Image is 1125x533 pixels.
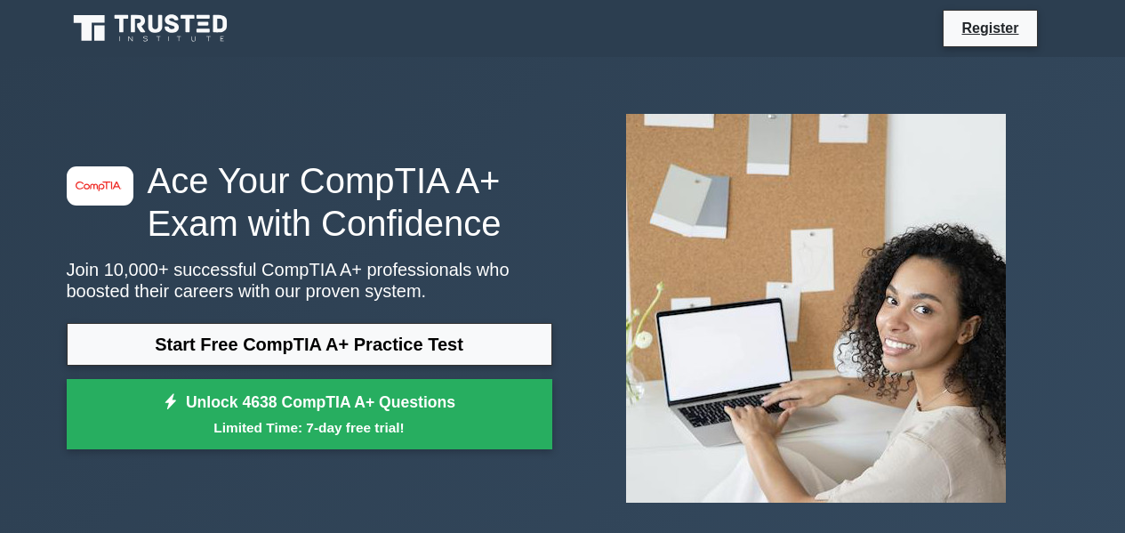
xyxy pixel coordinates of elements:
small: Limited Time: 7-day free trial! [89,417,530,438]
a: Start Free CompTIA A+ Practice Test [67,323,552,366]
h1: Ace Your CompTIA A+ Exam with Confidence [67,159,552,245]
a: Unlock 4638 CompTIA A+ QuestionsLimited Time: 7-day free trial! [67,379,552,450]
p: Join 10,000+ successful CompTIA A+ professionals who boosted their careers with our proven system. [67,259,552,302]
a: Register [951,17,1029,39]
